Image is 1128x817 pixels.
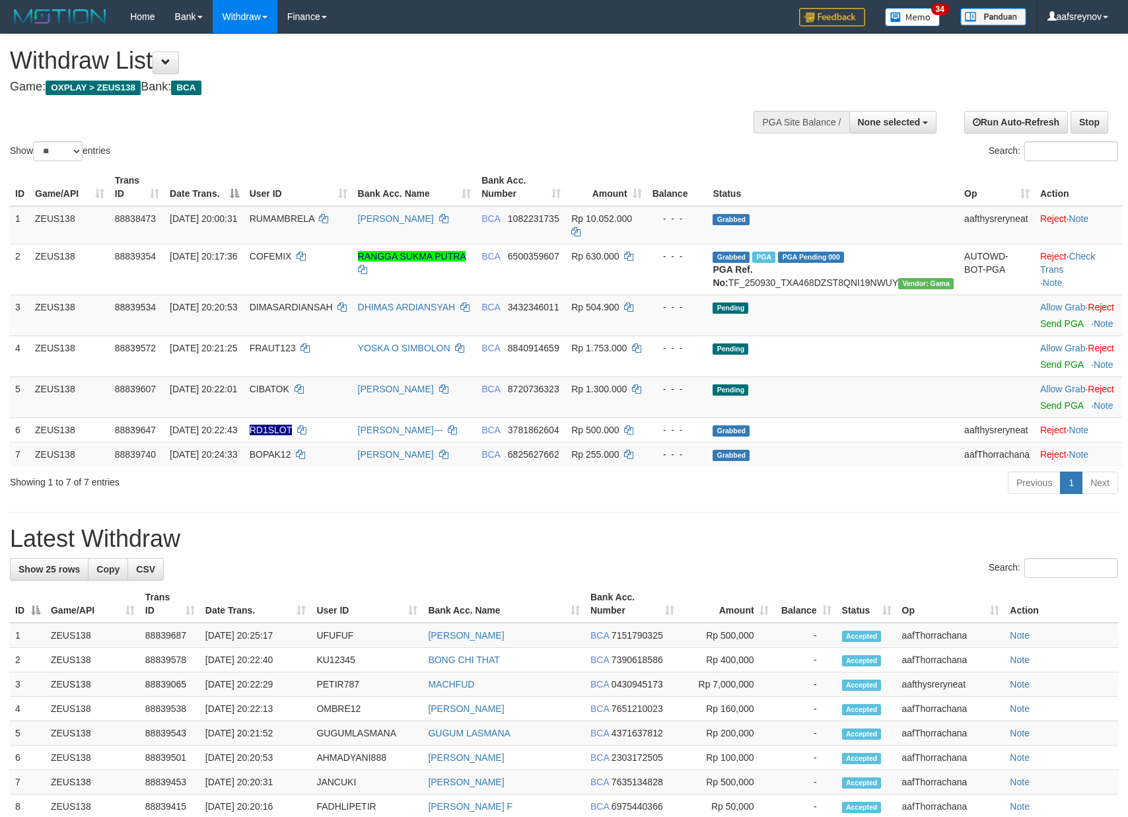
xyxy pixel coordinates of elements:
[842,631,882,642] span: Accepted
[428,777,504,787] a: [PERSON_NAME]
[799,8,865,26] img: Feedback.jpg
[652,212,703,225] div: - - -
[1035,295,1122,336] td: ·
[1088,343,1114,353] a: Reject
[136,564,155,575] span: CSV
[1088,384,1114,394] a: Reject
[652,301,703,314] div: - - -
[774,623,837,648] td: -
[842,753,882,764] span: Accepted
[931,3,949,15] span: 34
[46,648,140,672] td: ZEUS138
[10,376,30,417] td: 5
[46,746,140,770] td: ZEUS138
[590,655,609,665] span: BCA
[1010,752,1030,763] a: Note
[140,623,200,648] td: 88839687
[353,168,477,206] th: Bank Acc. Name: activate to sort column ascending
[1040,302,1088,312] span: ·
[590,801,609,812] span: BCA
[358,384,434,394] a: [PERSON_NAME]
[1082,472,1118,494] a: Next
[752,252,775,263] span: Marked by aafsolysreylen
[652,448,703,461] div: - - -
[1040,400,1083,411] a: Send PGA
[508,251,559,262] span: Copy 6500359607 to clipboard
[713,302,748,314] span: Pending
[428,630,504,641] a: [PERSON_NAME]
[250,449,291,460] span: BOPAK12
[358,251,466,262] a: RANGGA SUKMA PUTRA
[428,752,504,763] a: [PERSON_NAME]
[1024,558,1118,578] input: Search:
[1094,359,1113,370] a: Note
[612,752,663,763] span: Copy 2303172505 to clipboard
[774,585,837,623] th: Balance: activate to sort column ascending
[571,251,619,262] span: Rp 630.000
[10,81,739,94] h4: Game: Bank:
[1040,384,1088,394] span: ·
[680,672,774,697] td: Rp 7,000,000
[170,449,237,460] span: [DATE] 20:24:33
[10,526,1118,552] h1: Latest Withdraw
[680,746,774,770] td: Rp 100,000
[1040,318,1083,329] a: Send PGA
[10,585,46,623] th: ID: activate to sort column descending
[612,703,663,714] span: Copy 7651210023 to clipboard
[1035,417,1122,442] td: ·
[1094,318,1113,329] a: Note
[423,585,585,623] th: Bank Acc. Name: activate to sort column ascending
[1040,251,1095,275] a: Check Trans
[897,697,1005,721] td: aafThorrachana
[10,7,110,26] img: MOTION_logo.png
[10,648,46,672] td: 2
[200,648,312,672] td: [DATE] 20:22:40
[115,251,156,262] span: 88839354
[30,442,110,466] td: ZEUS138
[428,679,474,690] a: MACHFUD
[10,295,30,336] td: 3
[849,111,937,133] button: None selected
[571,449,619,460] span: Rp 255.000
[754,111,849,133] div: PGA Site Balance /
[46,585,140,623] th: Game/API: activate to sort column ascending
[358,425,443,435] a: [PERSON_NAME]---
[115,302,156,312] span: 88839534
[707,168,959,206] th: Status
[647,168,708,206] th: Balance
[250,425,292,435] span: Nama rekening ada tanda titik/strip, harap diedit
[1040,251,1067,262] a: Reject
[30,244,110,295] td: ZEUS138
[964,111,1068,133] a: Run Auto-Refresh
[170,343,237,353] span: [DATE] 20:21:25
[30,376,110,417] td: ZEUS138
[590,777,609,787] span: BCA
[358,449,434,460] a: [PERSON_NAME]
[428,801,512,812] a: [PERSON_NAME] F
[652,423,703,437] div: - - -
[1040,425,1067,435] a: Reject
[959,206,1035,244] td: aafthysreryneat
[10,141,110,161] label: Show entries
[713,252,750,263] span: Grabbed
[1035,168,1122,206] th: Action
[127,558,164,581] a: CSV
[30,336,110,376] td: ZEUS138
[170,384,237,394] span: [DATE] 20:22:01
[115,343,156,353] span: 88839572
[897,672,1005,697] td: aafthysreryneat
[778,252,844,263] span: PGA Pending
[897,585,1005,623] th: Op: activate to sort column ascending
[612,655,663,665] span: Copy 7390618586 to clipboard
[774,648,837,672] td: -
[428,703,504,714] a: [PERSON_NAME]
[140,746,200,770] td: 88839501
[244,168,353,206] th: User ID: activate to sort column ascending
[1043,277,1063,288] a: Note
[30,168,110,206] th: Game/API: activate to sort column ascending
[959,417,1035,442] td: aafthysreryneat
[571,343,627,353] span: Rp 1.753.000
[171,81,201,95] span: BCA
[1010,655,1030,665] a: Note
[1040,302,1085,312] a: Allow Grab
